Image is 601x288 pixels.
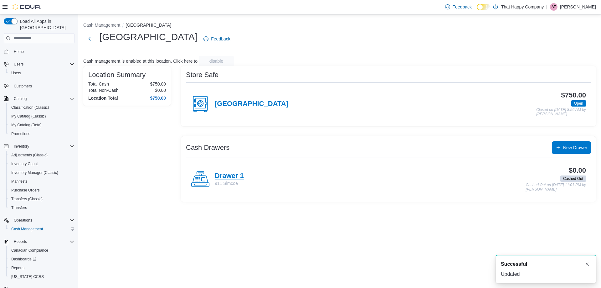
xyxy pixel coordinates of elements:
span: Cash Management [11,227,43,232]
a: Dashboards [6,255,77,264]
span: AT [552,3,556,11]
a: Home [11,48,26,55]
span: My Catalog (Beta) [11,123,42,128]
h3: Store Safe [186,71,218,79]
button: Adjustments (Classic) [6,151,77,160]
h4: $750.00 [150,96,166,101]
button: Manifests [6,177,77,186]
span: Load All Apps in [GEOGRAPHIC_DATA] [18,18,74,31]
h6: Total Cash [88,81,109,86]
h4: Drawer 1 [215,172,244,180]
a: Customers [11,82,34,90]
a: Transfers (Classic) [9,195,45,203]
button: Transfers (Classic) [6,195,77,203]
a: Classification (Classic) [9,104,52,111]
span: Users [14,62,23,67]
p: | [546,3,547,11]
span: Reports [11,238,74,245]
button: Reports [1,237,77,246]
button: Catalog [1,94,77,103]
span: Transfers (Classic) [11,196,43,202]
span: My Catalog (Classic) [11,114,46,119]
span: Transfers [9,204,74,212]
button: Catalog [11,95,29,102]
h3: $750.00 [561,92,586,99]
button: Cash Management [6,225,77,233]
h1: [GEOGRAPHIC_DATA] [100,31,197,43]
a: Feedback [201,33,233,45]
p: $0.00 [155,88,166,93]
button: Customers [1,81,77,90]
a: My Catalog (Beta) [9,121,44,129]
button: Home [1,47,77,56]
button: My Catalog (Beta) [6,121,77,129]
a: Feedback [443,1,474,13]
h6: Total Non-Cash [88,88,119,93]
a: Purchase Orders [9,186,42,194]
span: Operations [14,218,32,223]
button: Operations [11,217,35,224]
button: Users [11,60,26,68]
span: [US_STATE] CCRS [11,274,44,279]
span: Users [9,69,74,77]
span: Adjustments (Classic) [9,151,74,159]
button: Users [6,69,77,77]
span: Cash Management [9,225,74,233]
h3: $0.00 [569,167,586,174]
p: $750.00 [150,81,166,86]
p: 911 Simcoe [215,180,244,186]
span: Promotions [9,130,74,138]
a: Adjustments (Classic) [9,151,50,159]
button: disable [199,56,234,66]
span: Dashboards [11,257,36,262]
span: Purchase Orders [11,188,40,193]
span: Feedback [211,36,230,42]
span: Manifests [9,178,74,185]
span: Transfers [11,205,27,210]
div: Updated [501,270,591,278]
span: Inventory [11,143,74,150]
button: Next [83,33,96,45]
span: Inventory Manager (Classic) [9,169,74,176]
span: Catalog [11,95,74,102]
span: Feedback [453,4,472,10]
button: Inventory [1,142,77,151]
button: New Drawer [552,141,591,154]
a: Transfers [9,204,29,212]
div: Abigail Talbot [550,3,557,11]
span: Users [11,60,74,68]
button: Cash Management [83,23,120,28]
span: Users [11,71,21,76]
span: Customers [14,84,32,89]
button: Reports [11,238,29,245]
h3: Cash Drawers [186,144,229,151]
button: Canadian Compliance [6,246,77,255]
span: Inventory [14,144,29,149]
button: [GEOGRAPHIC_DATA] [126,23,171,28]
p: [PERSON_NAME] [560,3,596,11]
span: Operations [11,217,74,224]
a: Users [9,69,23,77]
span: Open [574,101,583,106]
span: Catalog [14,96,27,101]
span: Cashed Out [560,175,586,182]
a: Canadian Compliance [9,247,51,254]
span: Purchase Orders [9,186,74,194]
span: Cashed Out [563,176,583,181]
span: Successful [501,260,527,268]
p: Cashed Out on [DATE] 11:01 PM by [PERSON_NAME] [526,183,586,191]
span: Adjustments (Classic) [11,153,48,158]
button: My Catalog (Classic) [6,112,77,121]
span: Home [14,49,24,54]
button: Inventory [11,143,32,150]
span: New Drawer [563,144,587,151]
button: Inventory Count [6,160,77,168]
a: Cash Management [9,225,45,233]
p: Closed on [DATE] 8:56 AM by [PERSON_NAME] [536,108,586,116]
a: Inventory Manager (Classic) [9,169,61,176]
span: Reports [14,239,27,244]
span: Canadian Compliance [11,248,48,253]
button: Classification (Classic) [6,103,77,112]
button: Transfers [6,203,77,212]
